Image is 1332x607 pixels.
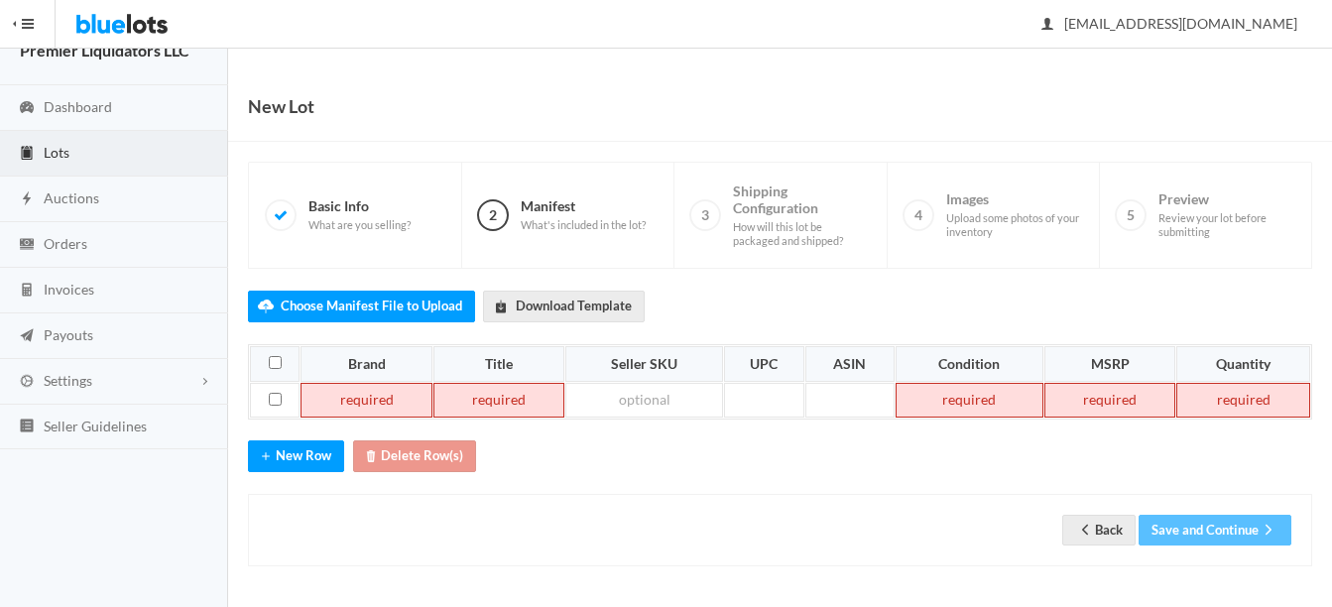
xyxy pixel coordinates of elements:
button: addNew Row [248,440,344,471]
th: Brand [301,346,432,382]
ion-icon: calculator [17,282,37,301]
span: 4 [903,199,934,231]
span: Images [946,190,1083,238]
button: Save and Continuearrow forward [1139,515,1291,546]
span: Settings [44,372,92,389]
span: Seller Guidelines [44,418,147,434]
span: 2 [477,199,509,231]
span: [EMAIL_ADDRESS][DOMAIN_NAME] [1042,15,1297,32]
ion-icon: paper plane [17,327,37,346]
span: Orders [44,235,87,252]
span: Auctions [44,189,99,206]
ion-icon: cloud upload [256,299,276,317]
span: 3 [689,199,721,231]
th: Quantity [1176,346,1310,382]
th: Condition [896,346,1043,382]
span: Dashboard [44,98,112,115]
strong: Premier Liquidators LLC [20,41,189,60]
span: 5 [1115,199,1147,231]
ion-icon: download [491,299,511,317]
ion-icon: clipboard [17,145,37,164]
th: ASIN [805,346,895,382]
ion-icon: add [256,448,276,467]
span: Basic Info [308,197,411,232]
th: Title [433,346,565,382]
ion-icon: trash [361,448,381,467]
th: MSRP [1044,346,1176,382]
span: Payouts [44,326,93,343]
ion-icon: speedometer [17,99,37,118]
th: Seller SKU [565,346,723,382]
span: Review your lot before submitting [1158,211,1295,238]
span: Shipping Configuration [733,182,870,248]
span: Invoices [44,281,94,298]
span: What are you selling? [308,218,411,232]
ion-icon: cog [17,373,37,392]
ion-icon: arrow back [1075,522,1095,541]
button: trashDelete Row(s) [353,440,476,471]
ion-icon: list box [17,418,37,436]
span: Lots [44,144,69,161]
ion-icon: cash [17,236,37,255]
h1: New Lot [248,91,314,121]
a: arrow backBack [1062,515,1136,546]
span: Preview [1158,190,1295,238]
span: Upload some photos of your inventory [946,211,1083,238]
ion-icon: person [1037,16,1057,35]
span: What's included in the lot? [521,218,646,232]
span: Manifest [521,197,646,232]
a: downloadDownload Template [483,291,645,321]
ion-icon: flash [17,190,37,209]
ion-icon: arrow forward [1259,522,1278,541]
label: Choose Manifest File to Upload [248,291,475,321]
span: How will this lot be packaged and shipped? [733,220,870,247]
th: UPC [724,346,803,382]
